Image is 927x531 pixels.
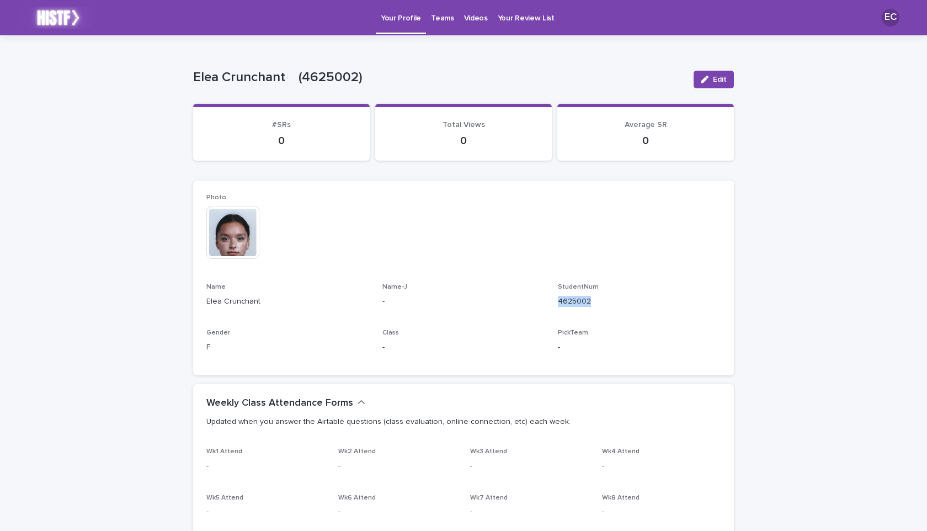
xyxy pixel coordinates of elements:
[571,134,721,147] p: 0
[338,506,457,518] p: -
[206,397,365,410] button: Weekly Class Attendance Forms
[625,121,667,129] span: Average SR
[206,342,369,353] p: F
[602,506,721,518] p: -
[22,7,94,29] img: k2lX6XtKT2uGl0LI8IDL
[206,460,325,472] p: -
[206,397,353,410] h2: Weekly Class Attendance Forms
[382,296,545,307] p: -
[206,330,230,336] span: Gender
[470,495,508,501] span: Wk7 Attend
[338,495,376,501] span: Wk6 Attend
[470,460,589,472] p: -
[558,330,588,336] span: PickTeam
[206,417,716,427] p: Updated when you answer the Airtable questions (class evaluation, online connection, etc) each week.
[206,296,369,307] p: Elea Crunchant
[882,9,899,26] div: EC
[602,460,721,472] p: -
[558,284,599,290] span: StudentNum
[602,448,640,455] span: Wk4 Attend
[382,284,407,290] span: Name-J
[272,121,291,129] span: #SRs
[443,121,485,129] span: Total Views
[602,495,640,501] span: Wk8 Attend
[206,134,356,147] p: 0
[382,330,399,336] span: Class
[206,495,243,501] span: Wk5 Attend
[206,194,226,201] span: Photo
[388,134,539,147] p: 0
[558,342,721,353] p: -
[382,342,545,353] p: -
[338,448,376,455] span: Wk2 Attend
[694,71,734,88] button: Edit
[470,448,507,455] span: Wk3 Attend
[338,460,457,472] p: -
[206,284,226,290] span: Name
[470,506,589,518] p: -
[193,70,685,86] p: Elea Crunchant (4625002)
[713,76,727,83] span: Edit
[206,448,242,455] span: Wk1 Attend
[558,296,721,307] p: 4625002
[206,506,325,518] p: -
